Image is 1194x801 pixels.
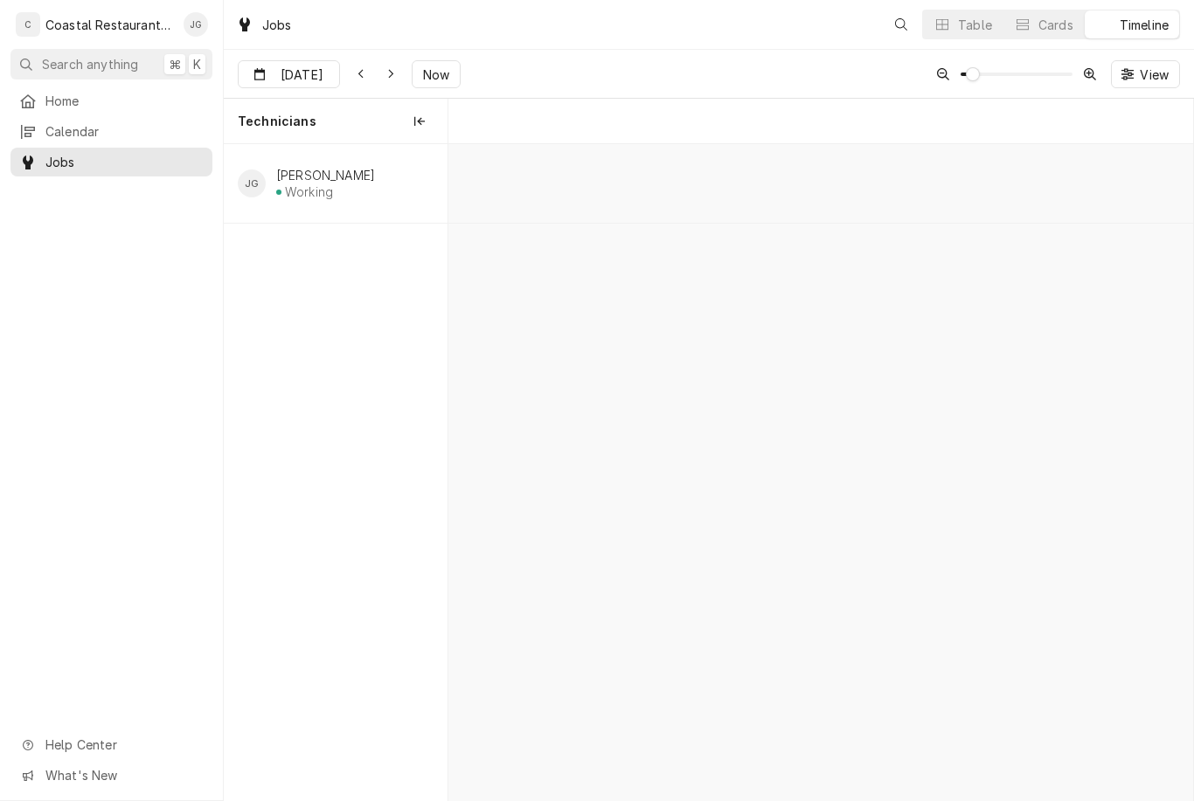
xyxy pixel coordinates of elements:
[420,66,453,84] span: Now
[45,92,204,110] span: Home
[238,60,340,88] button: [DATE]
[45,153,204,171] span: Jobs
[16,12,40,37] div: C
[238,113,316,130] span: Technicians
[1120,16,1169,34] div: Timeline
[45,735,202,754] span: Help Center
[45,122,204,141] span: Calendar
[224,144,448,801] div: left
[958,16,992,34] div: Table
[285,184,333,199] div: Working
[169,55,181,73] span: ⌘
[238,169,266,197] div: James Gatton's Avatar
[184,12,208,37] div: JG
[45,16,174,34] div: Coastal Restaurant Repair
[42,55,138,73] span: Search anything
[193,55,201,73] span: K
[1038,16,1073,34] div: Cards
[184,12,208,37] div: James Gatton's Avatar
[10,86,212,115] a: Home
[1136,66,1172,84] span: View
[10,49,212,79] button: Search anything⌘K
[10,761,212,790] a: Go to What's New
[238,169,266,197] div: JG
[448,144,1193,801] div: normal
[412,60,461,88] button: Now
[887,10,915,38] button: Open search
[224,99,448,144] div: Technicians column. SPACE for context menu
[10,730,212,759] a: Go to Help Center
[1111,60,1180,88] button: View
[10,148,212,176] a: Jobs
[276,168,375,183] div: [PERSON_NAME]
[45,766,202,784] span: What's New
[10,117,212,146] a: Calendar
